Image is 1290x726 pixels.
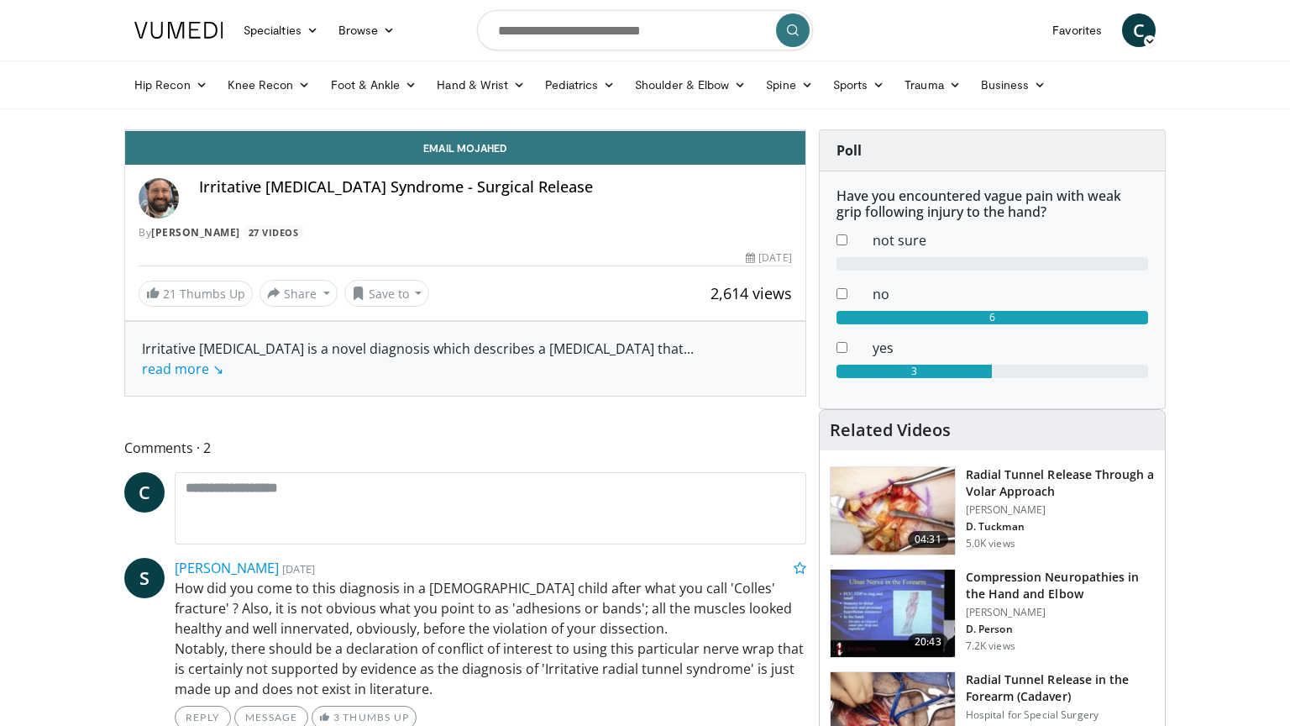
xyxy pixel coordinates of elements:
a: [PERSON_NAME] [175,559,279,577]
p: Hospital for Special Surgery [966,708,1155,722]
h3: Compression Neuropathies in the Hand and Elbow [966,569,1155,602]
a: 21 Thumbs Up [139,281,253,307]
p: [PERSON_NAME] [966,606,1155,619]
h6: Have you encountered vague pain with weak grip following injury to the hand? [836,188,1148,220]
p: D. Tuckman [966,520,1155,534]
img: 7897a17d-2611-4cda-8e2f-fba94fd5eca4.150x105_q85_crop-smart_upscale.jpg [831,467,955,555]
img: b54436d8-8e88-4114-8e17-c60436be65a7.150x105_q85_crop-smart_upscale.jpg [831,570,955,657]
a: Spine [756,68,822,102]
div: By [139,225,792,240]
span: 21 [163,286,176,302]
button: Share [260,280,338,307]
a: C [1122,13,1156,47]
dd: not sure [860,230,1161,250]
a: Business [971,68,1057,102]
span: 2,614 views [711,283,792,303]
a: C [124,472,165,513]
a: Favorites [1042,13,1112,47]
img: Avatar [139,178,179,218]
h4: Related Videos [830,420,951,440]
a: Hand & Wrist [427,68,535,102]
input: Search topics, interventions [477,10,813,50]
span: 04:31 [908,531,948,548]
dd: no [860,284,1161,304]
p: 5.0K views [966,537,1015,550]
p: How did you come to this diagnosis in a [DEMOGRAPHIC_DATA] child after what you call 'Colles' fra... [175,578,806,699]
a: Hip Recon [124,68,218,102]
a: Browse [328,13,406,47]
p: 7.2K views [966,639,1015,653]
a: Trauma [894,68,971,102]
a: Pediatrics [535,68,625,102]
a: Knee Recon [218,68,321,102]
span: 20:43 [908,634,948,650]
a: 27 Videos [243,225,304,239]
h3: Radial Tunnel Release in the Forearm (Cadaver) [966,671,1155,705]
p: [PERSON_NAME] [966,503,1155,517]
h3: Radial Tunnel Release Through a Volar Approach [966,466,1155,500]
h4: Irritative [MEDICAL_DATA] Syndrome - Surgical Release [199,178,792,197]
div: 3 [836,365,993,378]
a: S [124,558,165,598]
a: 20:43 Compression Neuropathies in the Hand and Elbow [PERSON_NAME] D. Person 7.2K views [830,569,1155,658]
a: [PERSON_NAME] [151,225,240,239]
dd: yes [860,338,1161,358]
div: 6 [836,311,1148,324]
a: Specialties [233,13,328,47]
a: Email Mojahed [125,131,805,165]
video-js: Video Player [125,130,805,131]
a: Sports [823,68,895,102]
p: D. Person [966,623,1155,636]
a: Shoulder & Elbow [625,68,756,102]
a: read more ↘ [142,360,223,378]
span: Comments 2 [124,437,806,459]
strong: Poll [836,141,862,160]
small: [DATE] [282,561,315,576]
div: [DATE] [746,250,791,266]
img: VuMedi Logo [134,22,223,39]
button: Save to [344,280,430,307]
div: Irritative [MEDICAL_DATA] is a novel diagnosis which describes a [MEDICAL_DATA] that [142,339,789,379]
span: 3 [333,711,340,723]
a: 04:31 Radial Tunnel Release Through a Volar Approach [PERSON_NAME] D. Tuckman 5.0K views [830,466,1155,555]
a: Foot & Ankle [321,68,427,102]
